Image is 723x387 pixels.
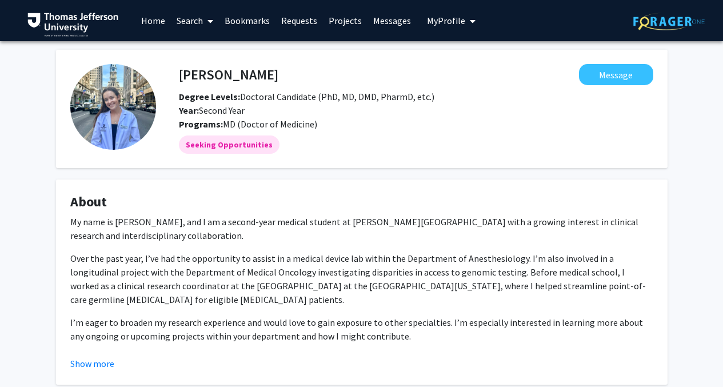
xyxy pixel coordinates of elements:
mat-chip: Seeking Opportunities [179,135,279,154]
p: Over the past year, I’ve had the opportunity to assist in a medical device lab within the Departm... [70,252,653,306]
b: Year: [179,105,199,116]
p: I’m eager to broaden my research experience and would love to gain exposure to other specialties.... [70,316,653,343]
button: Show more [70,357,114,370]
img: ForagerOne Logo [633,13,705,30]
a: Messages [368,1,417,41]
p: My name is [PERSON_NAME], and I am a second-year medical student at [PERSON_NAME][GEOGRAPHIC_DATA... [70,215,653,242]
a: Bookmarks [219,1,275,41]
img: Profile Picture [70,64,156,150]
span: My Profile [427,15,465,26]
button: Message Erin Welch [579,64,653,85]
b: Degree Levels: [179,91,240,102]
a: Search [171,1,219,41]
a: Home [135,1,171,41]
iframe: Chat [9,336,49,378]
a: Projects [323,1,368,41]
span: MD (Doctor of Medicine) [223,118,317,130]
h4: About [70,194,653,210]
b: Programs: [179,118,223,130]
img: Thomas Jefferson University Logo [27,13,119,37]
span: Doctoral Candidate (PhD, MD, DMD, PharmD, etc.) [179,91,434,102]
h4: [PERSON_NAME] [179,64,278,85]
a: Requests [275,1,323,41]
span: Second Year [179,105,245,116]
